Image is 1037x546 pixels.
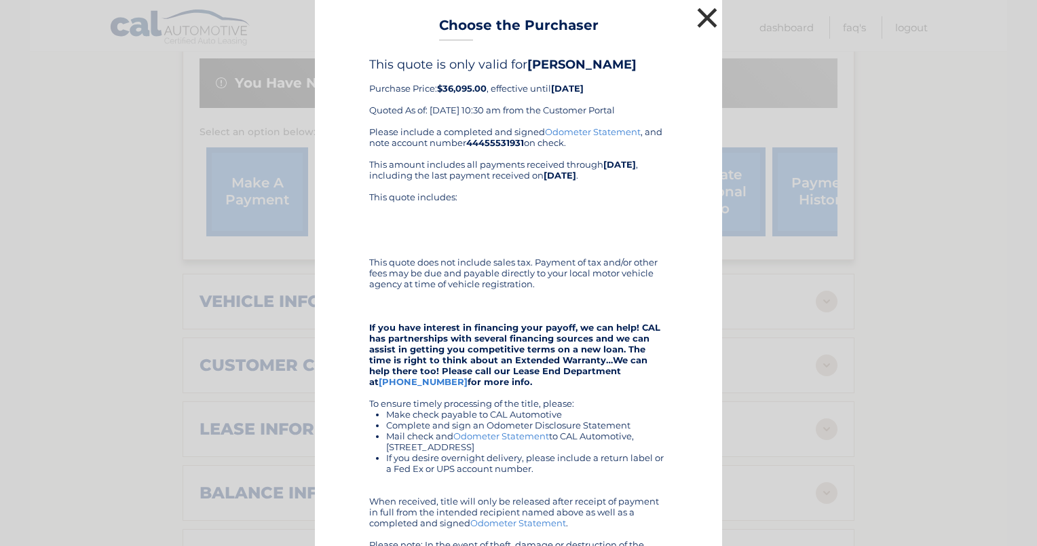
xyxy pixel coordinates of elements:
[439,17,599,41] h3: Choose the Purchaser
[466,137,524,148] b: 44455531931
[379,376,468,387] a: [PHONE_NUMBER]
[551,83,584,94] b: [DATE]
[369,192,668,246] div: This quote includes:
[544,170,576,181] b: [DATE]
[470,517,566,528] a: Odometer Statement
[437,83,487,94] b: $36,095.00
[527,57,637,72] b: [PERSON_NAME]
[453,431,549,441] a: Odometer Statement
[386,431,668,452] li: Mail check and to CAL Automotive, [STREET_ADDRESS]
[386,409,668,420] li: Make check payable to CAL Automotive
[369,57,668,126] div: Purchase Price: , effective until Quoted As of: [DATE] 10:30 am from the Customer Portal
[386,452,668,474] li: If you desire overnight delivery, please include a return label or a Fed Ex or UPS account number.
[386,420,668,431] li: Complete and sign an Odometer Disclosure Statement
[369,57,668,72] h4: This quote is only valid for
[694,4,721,31] button: ×
[545,126,641,137] a: Odometer Statement
[369,322,660,387] strong: If you have interest in financing your payoff, we can help! CAL has partnerships with several fin...
[603,159,636,170] b: [DATE]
